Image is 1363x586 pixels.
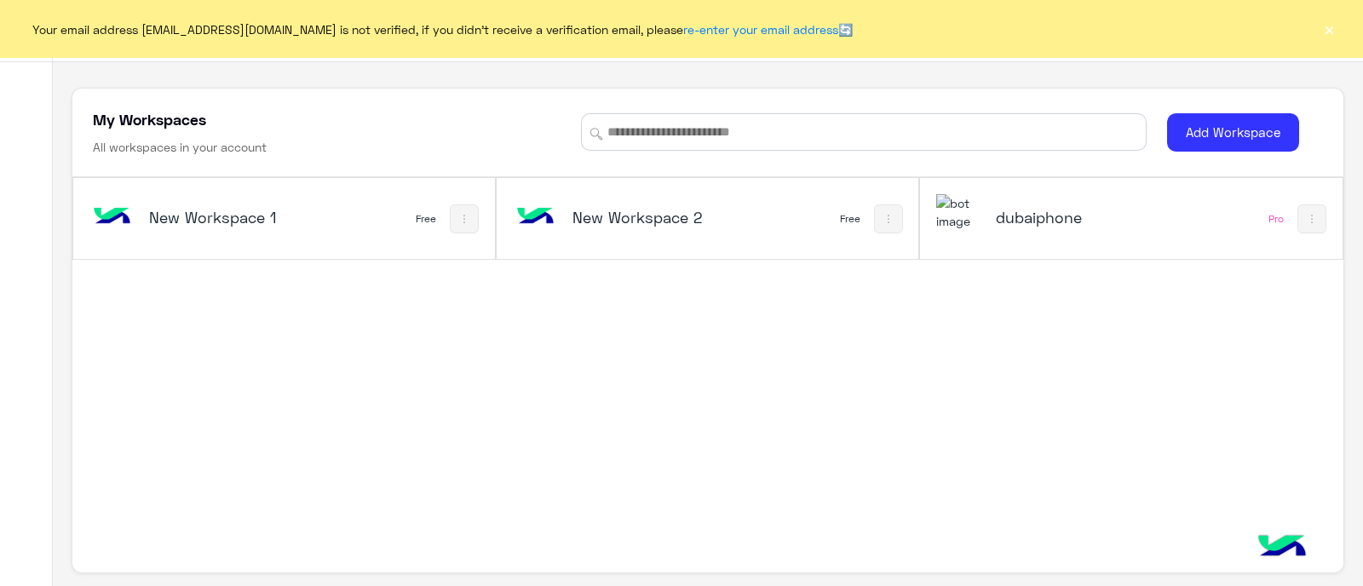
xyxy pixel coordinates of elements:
[936,194,982,231] img: 1403182699927242
[416,212,436,226] div: Free
[89,194,135,240] img: bot image
[996,207,1136,227] h5: dubaiphone
[683,22,838,37] a: re-enter your email address
[32,20,853,38] span: Your email address [EMAIL_ADDRESS][DOMAIN_NAME] is not verified, if you didn't receive a verifica...
[513,194,559,240] img: bot image
[149,207,290,227] h5: New Workspace 1
[840,212,860,226] div: Free
[572,207,713,227] h5: New Workspace 2
[1167,113,1299,152] button: Add Workspace
[93,139,267,156] h6: All workspaces in your account
[93,109,206,129] h5: My Workspaces
[1320,20,1337,37] button: ×
[1268,212,1284,226] div: Pro
[1252,518,1312,577] img: hulul-logo.png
